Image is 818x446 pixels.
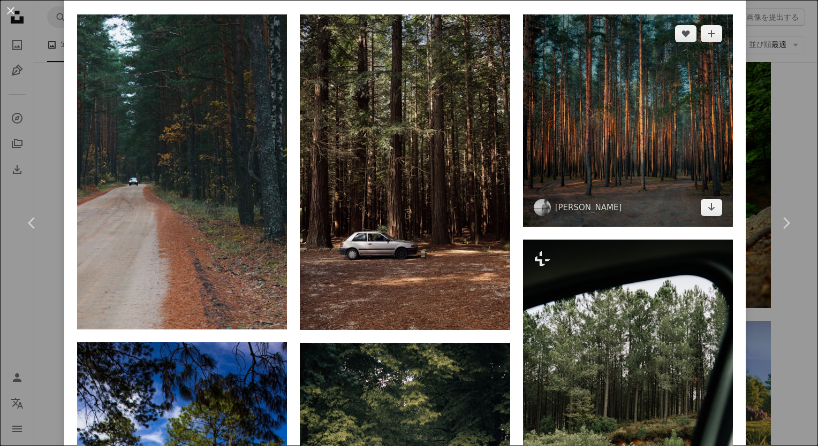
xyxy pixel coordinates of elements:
[77,167,287,176] a: 森の中の未舗装の道路を走るトラック
[300,167,510,177] a: 森の真ん中に停められた車
[754,172,818,274] a: 次へ
[523,116,733,125] a: 背の高い松の木に囲まれた未舗装の道路
[701,199,722,216] a: ダウンロード
[300,14,510,330] img: 森の真ん中に停められた車
[523,14,733,227] img: 背の高い松の木に囲まれた未舗装の道路
[77,14,287,329] img: 森の中の未舗装の道路を走るトラック
[523,392,733,402] a: 車窓から見える森の風景
[675,25,696,42] button: いいね！
[555,202,622,213] a: [PERSON_NAME]
[534,199,551,216] img: Ivan Stepanovのプロフィールを見る
[701,25,722,42] button: コレクションに追加する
